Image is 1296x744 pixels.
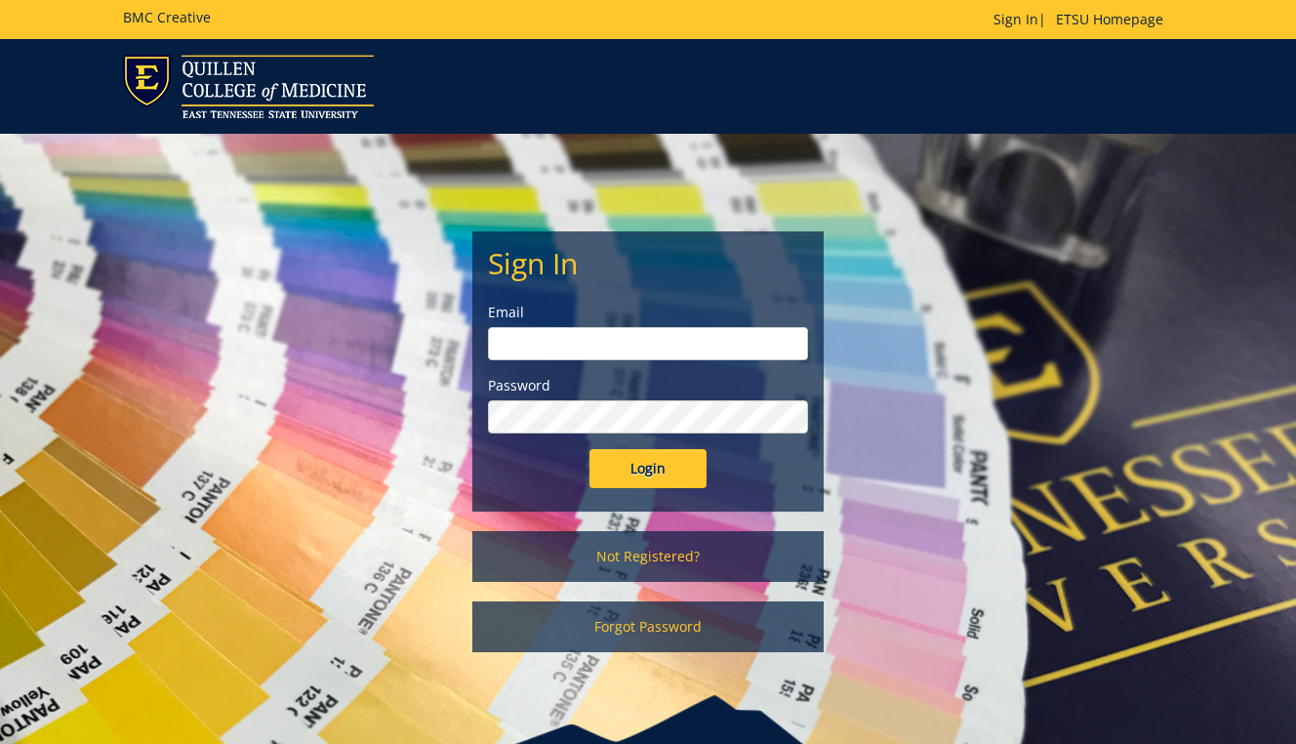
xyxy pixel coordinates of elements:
[472,531,824,582] a: Not Registered?
[472,601,824,652] a: Forgot Password
[123,55,374,118] img: ETSU logo
[993,10,1173,29] p: |
[488,247,808,279] h2: Sign In
[488,303,808,322] label: Email
[1046,10,1173,28] a: ETSU Homepage
[589,449,707,488] input: Login
[488,376,808,395] label: Password
[993,10,1038,28] a: Sign In
[123,10,211,24] h5: BMC Creative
